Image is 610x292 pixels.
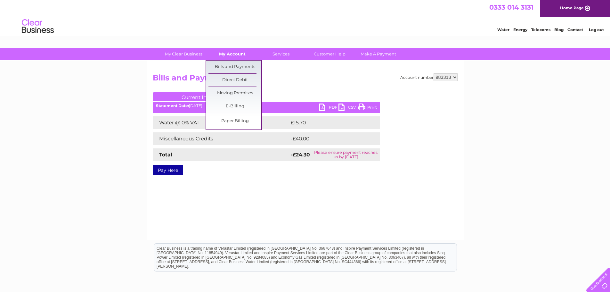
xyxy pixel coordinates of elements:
[153,73,458,86] h2: Bills and Payments
[312,148,380,161] td: Please ensure payment reaches us by [DATE]
[153,92,249,101] a: Current Invoice
[153,104,380,108] div: [DATE]
[255,48,307,60] a: Services
[206,48,259,60] a: My Account
[291,152,310,158] strong: -£24.30
[531,27,550,32] a: Telecoms
[554,27,564,32] a: Blog
[208,74,261,87] a: Direct Debit
[400,73,458,81] div: Account number
[153,116,289,129] td: Water @ 0% VAT
[289,116,367,129] td: £15.70
[358,104,377,113] a: Print
[208,100,261,113] a: E-Billing
[289,132,369,145] td: -£40.00
[338,104,358,113] a: CSV
[159,152,172,158] strong: Total
[157,48,210,60] a: My Clear Business
[497,27,509,32] a: Water
[21,17,54,36] img: logo.png
[303,48,356,60] a: Customer Help
[153,132,289,145] td: Miscellaneous Credits
[154,4,457,31] div: Clear Business is a trading name of Verastar Limited (registered in [GEOGRAPHIC_DATA] No. 3667643...
[589,27,604,32] a: Log out
[489,3,533,11] a: 0333 014 3131
[319,104,338,113] a: PDF
[513,27,527,32] a: Energy
[208,115,261,128] a: Paper Billing
[567,27,583,32] a: Contact
[208,61,261,73] a: Bills and Payments
[153,165,183,175] a: Pay Here
[208,87,261,100] a: Moving Premises
[352,48,405,60] a: Make A Payment
[156,103,189,108] b: Statement Date:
